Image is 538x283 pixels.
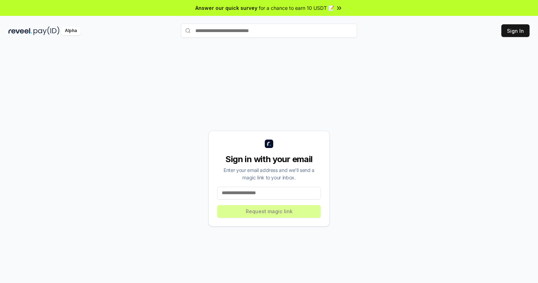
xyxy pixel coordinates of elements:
span: Answer our quick survey [195,4,257,12]
div: Alpha [61,26,81,35]
img: reveel_dark [8,26,32,35]
span: for a chance to earn 10 USDT 📝 [259,4,334,12]
div: Sign in with your email [217,154,321,165]
img: pay_id [33,26,60,35]
button: Sign In [501,24,530,37]
img: logo_small [265,140,273,148]
div: Enter your email address and we’ll send a magic link to your inbox. [217,166,321,181]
